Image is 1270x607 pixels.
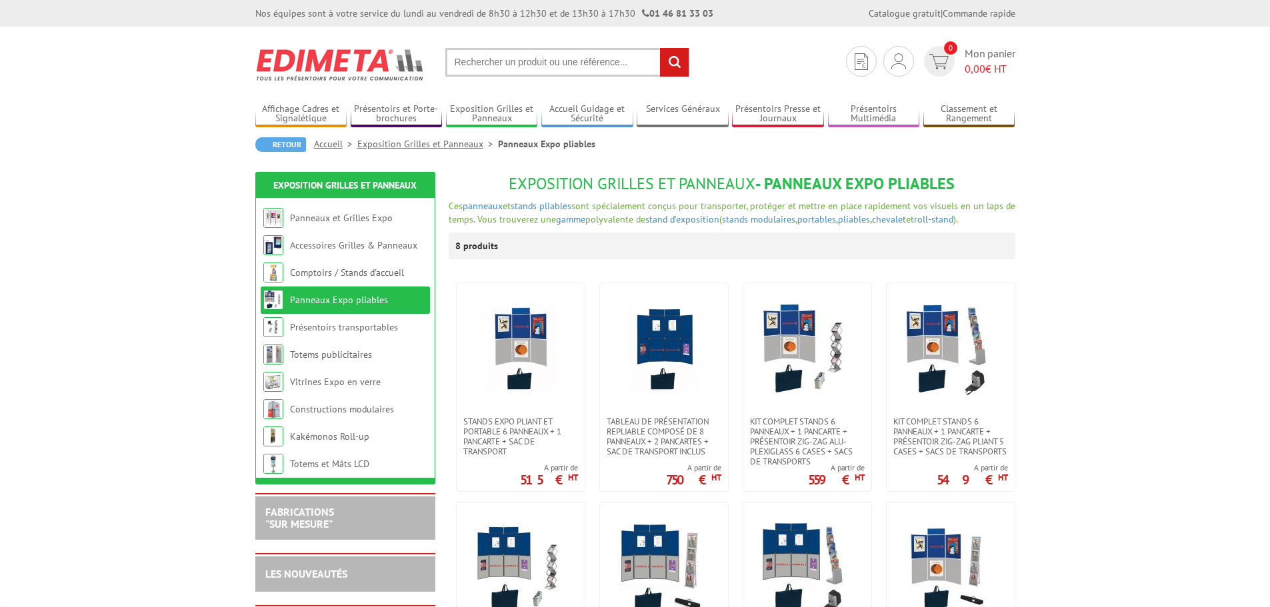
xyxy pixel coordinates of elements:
span: 0 [944,41,957,55]
img: Présentoirs transportables [263,317,283,337]
span: Kit complet stands 6 panneaux + 1 pancarte + présentoir zig-zag alu-plexiglass 6 cases + sacs de ... [750,416,865,466]
img: Panneaux et Grilles Expo [263,208,283,228]
a: Accueil [314,138,357,150]
a: Kit complet stands 6 panneaux + 1 pancarte + présentoir zig-zag pliant 5 cases + sacs de transports [887,416,1015,456]
a: Exposition Grilles et Panneaux [446,103,538,125]
input: Rechercher un produit ou une référence... [445,48,689,77]
img: Kakémonos Roll-up [263,426,283,446]
img: TABLEAU DE PRÉSENTATION REPLIABLE COMPOSÉ DE 8 panneaux + 2 pancartes + sac de transport inclus [617,303,711,396]
a: Kakémonos Roll-up [290,430,369,442]
img: Accessoires Grilles & Panneaux [263,235,283,255]
span: A partir de [666,462,721,473]
sup: HT [998,472,1008,483]
span: TABLEAU DE PRÉSENTATION REPLIABLE COMPOSÉ DE 8 panneaux + 2 pancartes + sac de transport inclus [607,416,721,456]
strong: 01 46 81 33 03 [642,7,713,19]
a: stand d’exposition [645,213,719,225]
img: devis rapide [855,53,868,70]
a: Panneaux et Grilles Expo [290,212,393,224]
a: FABRICATIONS"Sur Mesure" [265,505,334,530]
a: Services Généraux [637,103,729,125]
input: rechercher [660,48,689,77]
img: Constructions modulaires [263,399,283,419]
sup: HT [855,472,865,483]
p: 515 € [520,476,578,484]
span: sont spécialement conçus pour transporter, protéger et mettre en place rapidement vos visuels en ... [449,200,1015,225]
a: pliables [838,213,870,225]
img: Edimeta [255,40,425,89]
span: A partir de [937,462,1008,473]
p: 549 € [937,476,1008,484]
a: panneaux [463,200,503,212]
p: 559 € [808,476,865,484]
a: pliables [539,200,571,212]
a: portables [797,213,836,225]
a: Présentoirs Presse et Journaux [732,103,824,125]
img: Vitrines Expo en verre [263,372,283,392]
img: Comptoirs / Stands d'accueil [263,263,283,283]
a: Affichage Cadres et Signalétique [255,103,347,125]
li: Panneaux Expo pliables [498,137,595,151]
a: Exposition Grilles et Panneaux [273,179,417,191]
span: Stands expo pliant et portable 6 panneaux + 1 pancarte + sac de transport [463,416,578,456]
a: Présentoirs Multimédia [828,103,920,125]
h1: - Panneaux Expo pliables [449,175,1015,193]
a: Totems et Mâts LCD [290,458,369,470]
img: Totems publicitaires [263,344,283,364]
a: Stands expo pliant et portable 6 panneaux + 1 pancarte + sac de transport [457,416,585,456]
a: roll-stand [914,213,953,225]
a: LES NOUVEAUTÉS [265,567,347,580]
a: Présentoirs et Porte-brochures [351,103,443,125]
a: Totems publicitaires [290,348,372,360]
span: A partir de [808,462,865,473]
a: chevalet [872,213,906,225]
span: 0,00 [965,62,985,75]
a: Kit complet stands 6 panneaux + 1 pancarte + présentoir zig-zag alu-plexiglass 6 cases + sacs de ... [743,416,871,466]
span: Mon panier [965,46,1015,77]
img: Kit complet stands 6 panneaux + 1 pancarte + présentoir zig-zag alu-plexiglass 6 cases + sacs de ... [761,303,854,396]
img: Panneaux Expo pliables [263,290,283,310]
p: 8 produits [455,233,505,259]
span: € HT [965,61,1015,77]
span: Kit complet stands 6 panneaux + 1 pancarte + présentoir zig-zag pliant 5 cases + sacs de transports [893,416,1008,456]
img: devis rapide [891,53,906,69]
span: Ces et [449,200,511,212]
a: Classement et Rangement [923,103,1015,125]
span: Exposition Grilles et Panneaux [509,173,755,194]
a: Accessoires Grilles & Panneaux [290,239,417,251]
a: devis rapide 0 Mon panier 0,00€ HT [921,46,1015,77]
div: Nos équipes sont à votre service du lundi au vendredi de 8h30 à 12h30 et de 13h30 à 17h30 [255,7,713,20]
a: Catalogue gratuit [869,7,941,19]
a: Commande rapide [943,7,1015,19]
img: devis rapide [929,54,949,69]
img: Kit complet stands 6 panneaux + 1 pancarte + présentoir zig-zag pliant 5 cases + sacs de transports [904,303,997,396]
a: Constructions modulaires [290,403,394,415]
a: TABLEAU DE PRÉSENTATION REPLIABLE COMPOSÉ DE 8 panneaux + 2 pancartes + sac de transport inclus [600,416,728,456]
a: Exposition Grilles et Panneaux [357,138,498,150]
a: Présentoirs transportables [290,321,398,333]
a: Vitrines Expo en verre [290,376,381,388]
a: stands modulaires [722,213,795,225]
sup: HT [711,472,721,483]
img: Totems et Mâts LCD [263,454,283,474]
div: | [869,7,1015,20]
span: ( , , , et ). [719,213,958,225]
img: Stands expo pliant et portable 6 panneaux + 1 pancarte + sac de transport [474,303,567,396]
a: Retour [255,137,306,152]
sup: HT [568,472,578,483]
a: Accueil Guidage et Sécurité [541,103,633,125]
span: A partir de [520,462,578,473]
a: Panneaux Expo pliables [290,294,388,306]
p: 750 € [666,476,721,484]
a: gamme [556,213,585,225]
a: Comptoirs / Stands d'accueil [290,267,404,279]
a: stands [511,200,537,212]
